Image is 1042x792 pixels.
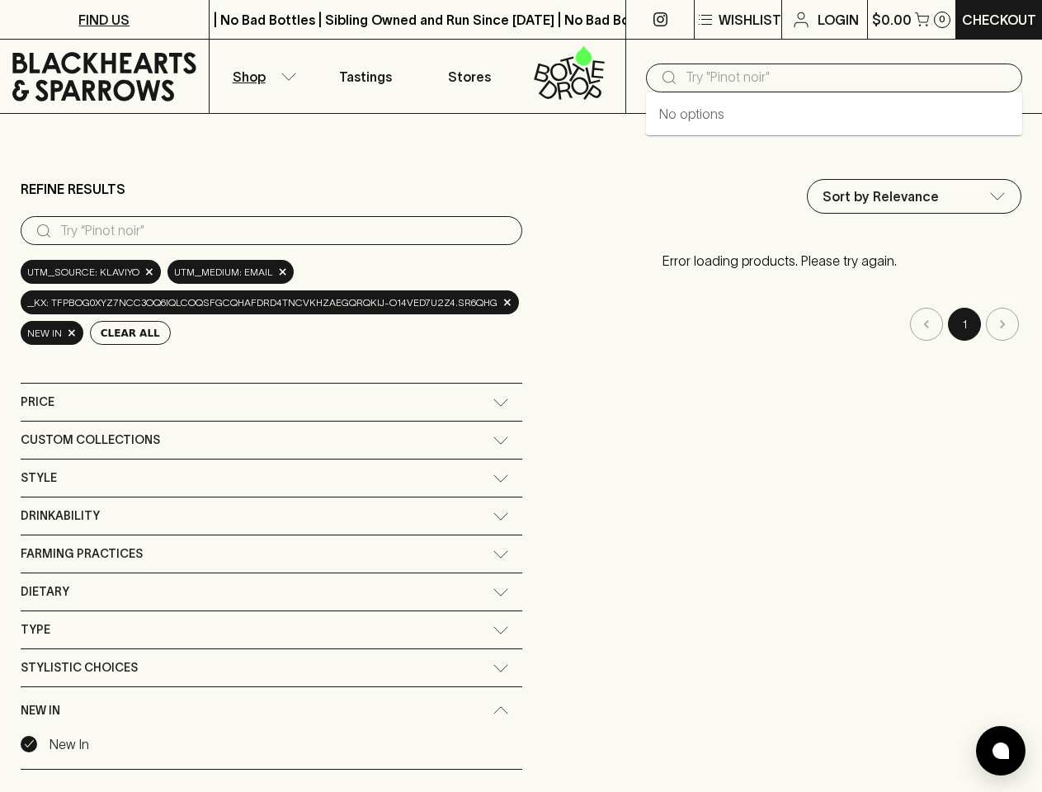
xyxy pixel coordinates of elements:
span: Price [21,392,54,412]
div: Custom Collections [21,422,522,459]
button: page 1 [948,308,981,341]
span: × [67,324,77,342]
div: Price [21,384,522,421]
a: Stores [417,40,521,113]
div: New In [21,687,522,734]
p: New In [50,734,89,754]
button: Clear All [90,321,171,345]
p: Sort by Relevance [823,186,939,206]
div: Style [21,460,522,497]
p: Tastings [339,67,392,87]
span: Dietary [21,582,69,602]
span: Custom Collections [21,430,160,450]
span: utm_medium: email [174,264,273,280]
p: FIND US [78,10,130,30]
img: bubble-icon [992,742,1009,759]
span: New In [21,700,60,721]
div: No options [646,92,1022,135]
a: Tastings [314,40,417,113]
span: Style [21,468,57,488]
p: 0 [939,15,945,24]
p: $0.00 [872,10,912,30]
input: Try “Pinot noir” [60,218,509,244]
div: Type [21,611,522,648]
div: Drinkability [21,497,522,535]
span: Drinkability [21,506,100,526]
p: Stores [448,67,491,87]
span: New In [27,325,62,342]
p: Error loading products. Please try again. [539,234,1021,287]
div: Dietary [21,573,522,610]
p: Login [818,10,859,30]
p: Wishlist [719,10,781,30]
p: Shop [233,67,266,87]
div: Sort by Relevance [808,180,1021,213]
span: Farming Practices [21,544,143,564]
nav: pagination navigation [539,308,1021,341]
button: Shop [210,40,314,113]
span: Stylistic Choices [21,658,138,678]
input: Try "Pinot noir" [686,64,1009,91]
span: Type [21,620,50,640]
p: Checkout [962,10,1036,30]
div: Stylistic Choices [21,649,522,686]
span: × [144,263,154,280]
span: _kx: tfPBog0xyz7NCC3OQ6iQLcOqSfGcQhaFDrd4TNcVkhZAEgqRQkij-o14vED7u2z4.Sr6qHg [27,295,497,311]
span: × [278,263,288,280]
p: Refine Results [21,179,125,199]
div: Farming Practices [21,535,522,573]
span: × [502,294,512,311]
span: utm_source: Klaviyo [27,264,139,280]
